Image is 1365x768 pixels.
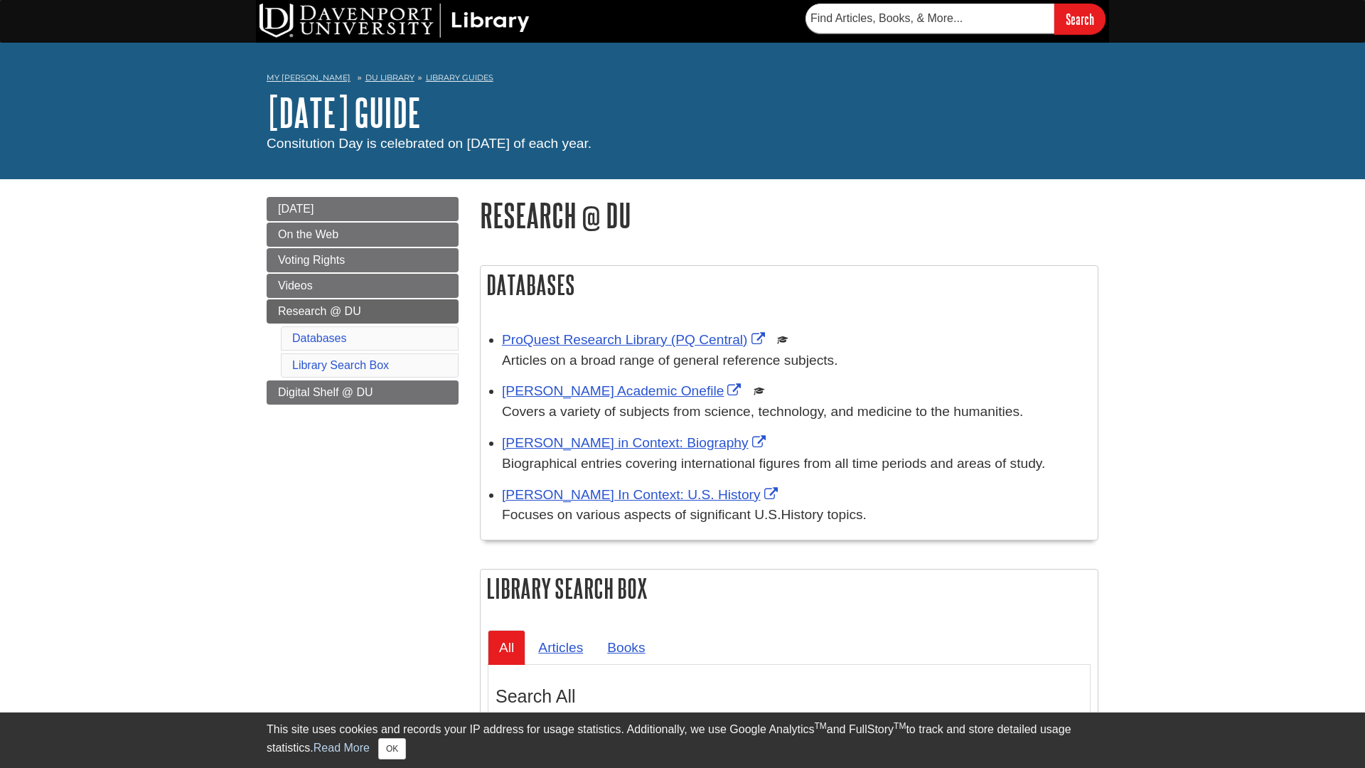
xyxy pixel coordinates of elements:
[496,686,1083,707] h3: Search All
[267,72,350,84] a: My [PERSON_NAME]
[814,721,826,731] sup: TM
[481,266,1098,304] h2: Databases
[267,248,459,272] a: Voting Rights
[596,630,656,665] a: Books
[259,4,530,38] img: DU Library
[805,4,1054,33] input: Find Articles, Books, & More...
[527,630,594,665] a: Articles
[267,90,421,134] a: [DATE] Guide
[502,383,744,398] a: Link opens in new window
[480,197,1098,233] h1: Research @ DU
[267,223,459,247] a: On the Web
[894,721,906,731] sup: TM
[502,351,1091,371] p: Articles on a broad range of general reference subjects.
[292,332,347,344] a: Databases
[378,738,406,759] button: Close
[805,4,1106,34] form: Searches DU Library's articles, books, and more
[267,197,459,405] div: Guide Page Menu
[777,334,788,346] img: Scholarly or Peer Reviewed
[314,742,370,754] a: Read More
[278,228,338,240] span: On the Web
[267,68,1098,91] nav: breadcrumb
[502,454,1091,474] p: Biographical entries covering international figures from all time periods and areas of study.
[267,380,459,405] a: Digital Shelf @ DU
[502,402,1091,422] p: Covers a variety of subjects from science, technology, and medicine to the humanities.
[267,274,459,298] a: Videos
[278,305,361,317] span: Research @ DU
[502,332,769,347] a: Link opens in new window
[426,73,493,82] a: Library Guides
[267,721,1098,759] div: This site uses cookies and records your IP address for usage statistics. Additionally, we use Goo...
[502,505,1091,526] p: Focuses on various aspects of significant U.S.History topics.
[278,203,314,215] span: [DATE]
[278,386,373,398] span: Digital Shelf @ DU
[267,299,459,324] a: Research @ DU
[267,197,459,221] a: [DATE]
[502,435,769,450] a: Link opens in new window
[488,630,525,665] a: All
[365,73,414,82] a: DU Library
[502,487,781,502] a: Link opens in new window
[278,279,313,292] span: Videos
[292,359,389,371] a: Library Search Box
[1054,4,1106,34] input: Search
[267,136,591,151] span: Consitution Day is celebrated on [DATE] of each year.
[754,385,765,397] img: Scholarly or Peer Reviewed
[481,570,1098,607] h2: Library Search Box
[278,254,345,266] span: Voting Rights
